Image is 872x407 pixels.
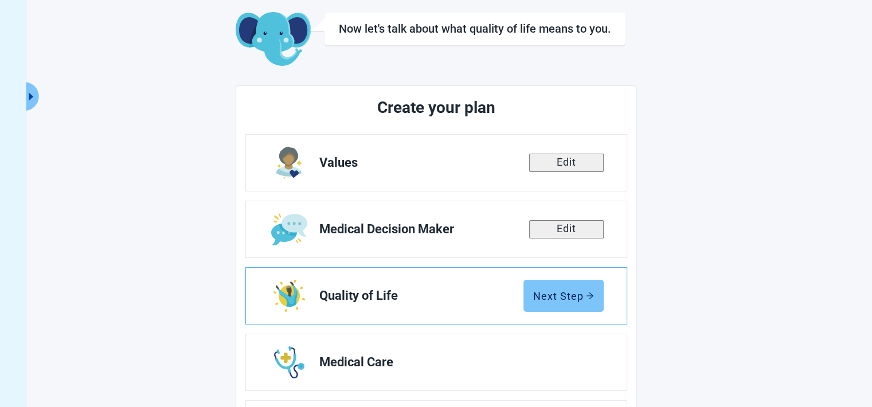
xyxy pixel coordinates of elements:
div: Edit [557,223,576,234]
button: Expand menu [25,82,39,111]
span: arrow-right [586,292,594,300]
h1: Now let's talk about what quality of life means to you. [339,22,611,36]
img: Koda Elephant [236,12,311,67]
a: Edit Medical Decision Maker section [246,201,627,257]
div: Edit [557,156,576,168]
button: Edit [529,220,604,238]
button: Edit [529,154,604,171]
span: Medical Decision Maker [319,222,529,236]
a: Edit Medical Care section [246,334,627,390]
a: Edit Values section [246,135,627,191]
button: Next Steparrow-right [523,280,604,312]
div: Next Step [533,290,594,302]
span: Medical Care [319,355,595,369]
span: Values [319,156,529,170]
span: Quality of Life [319,289,523,303]
span: caret-right [26,91,37,102]
h2: Create your plan [288,95,584,120]
a: Edit Quality of Life section [246,268,627,324]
